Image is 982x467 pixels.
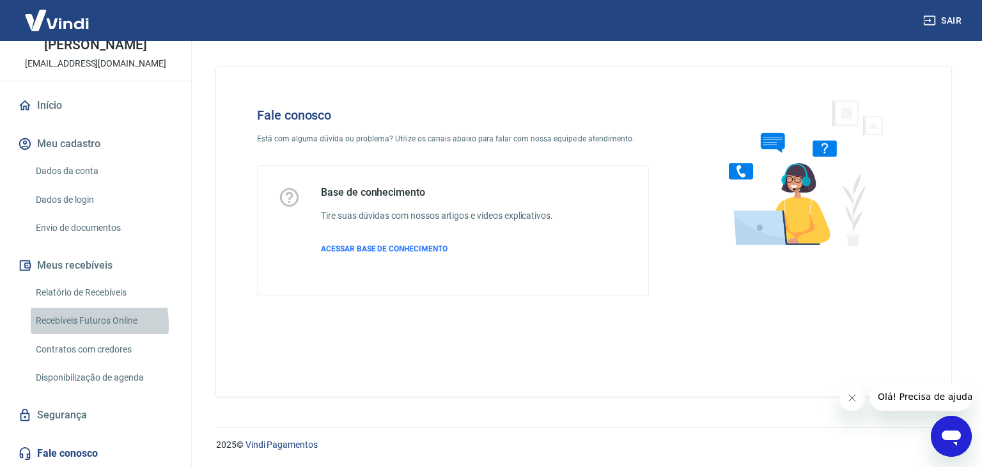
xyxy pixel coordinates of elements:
button: Meus recebíveis [15,251,176,280]
a: Disponibilização de agenda [31,365,176,391]
a: Recebíveis Futuros Online [31,308,176,334]
iframe: Mensagem da empresa [870,383,972,411]
iframe: Botão para abrir a janela de mensagens [931,416,972,457]
img: Vindi [15,1,98,40]
p: Está com alguma dúvida ou problema? Utilize os canais abaixo para falar com nossa equipe de atend... [257,133,649,145]
a: Segurança [15,401,176,429]
p: [EMAIL_ADDRESS][DOMAIN_NAME] [25,57,166,70]
a: Contratos com credores [31,336,176,363]
span: ACESSAR BASE DE CONHECIMENTO [321,244,448,253]
a: Envio de documentos [31,215,176,241]
p: [PERSON_NAME] [44,38,146,52]
h5: Base de conhecimento [321,186,553,199]
a: Dados da conta [31,158,176,184]
p: 2025 © [216,438,951,452]
a: Início [15,91,176,120]
a: Relatório de Recebíveis [31,280,176,306]
button: Sair [921,9,967,33]
h6: Tire suas dúvidas com nossos artigos e vídeos explicativos. [321,209,553,223]
a: Dados de login [31,187,176,213]
a: ACESSAR BASE DE CONHECIMENTO [321,243,553,255]
iframe: Fechar mensagem [839,385,865,411]
img: Fale conosco [703,87,898,258]
h4: Fale conosco [257,107,649,123]
a: Vindi Pagamentos [245,439,318,450]
button: Meu cadastro [15,130,176,158]
span: Olá! Precisa de ajuda? [8,9,107,19]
